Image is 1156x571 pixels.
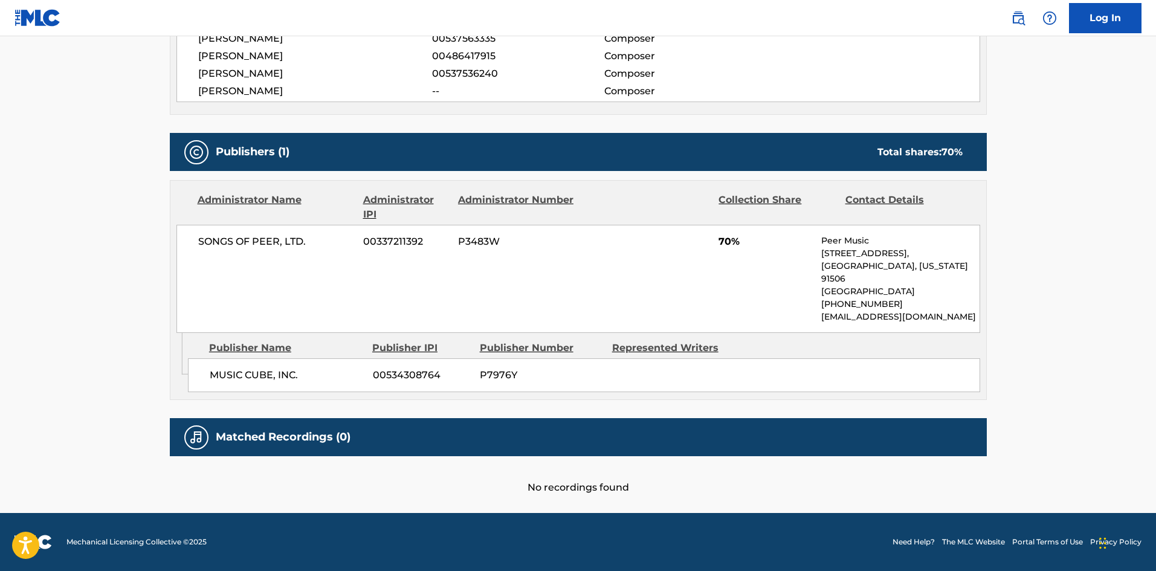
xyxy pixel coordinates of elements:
span: [PERSON_NAME] [198,66,433,81]
span: [PERSON_NAME] [198,84,433,98]
div: Administrator Name [198,193,354,222]
iframe: Chat Widget [1096,513,1156,571]
h5: Publishers (1) [216,145,289,159]
span: P7976Y [480,368,603,382]
span: MUSIC CUBE, INC. [210,368,364,382]
div: Total shares: [877,145,963,160]
div: チャットウィジェット [1096,513,1156,571]
span: Composer [604,49,761,63]
span: 00534308764 [373,368,471,382]
img: MLC Logo [15,9,61,27]
span: [PERSON_NAME] [198,49,433,63]
p: [EMAIL_ADDRESS][DOMAIN_NAME] [821,311,979,323]
p: [GEOGRAPHIC_DATA], [US_STATE] 91506 [821,260,979,285]
span: -- [432,84,604,98]
img: Matched Recordings [189,430,204,445]
span: 70 % [941,146,963,158]
a: Portal Terms of Use [1012,537,1083,547]
a: Need Help? [893,537,935,547]
a: Public Search [1006,6,1030,30]
span: 70% [718,234,812,249]
p: [STREET_ADDRESS], [821,247,979,260]
span: 00537563335 [432,31,604,46]
a: Privacy Policy [1090,537,1141,547]
h5: Matched Recordings (0) [216,430,350,444]
span: Mechanical Licensing Collective © 2025 [66,537,207,547]
p: [GEOGRAPHIC_DATA] [821,285,979,298]
div: Represented Writers [612,341,735,355]
div: Help [1038,6,1062,30]
div: ドラッグ [1099,525,1106,561]
img: Publishers [189,145,204,160]
div: Contact Details [845,193,963,222]
p: [PHONE_NUMBER] [821,298,979,311]
img: help [1042,11,1057,25]
a: The MLC Website [942,537,1005,547]
div: Publisher Name [209,341,363,355]
div: Administrator IPI [363,193,449,222]
div: No recordings found [170,456,987,495]
div: Collection Share [718,193,836,222]
span: SONGS OF PEER, LTD. [198,234,355,249]
div: Publisher Number [480,341,603,355]
span: [PERSON_NAME] [198,31,433,46]
span: Composer [604,84,761,98]
span: 00537536240 [432,66,604,81]
div: Administrator Number [458,193,575,222]
span: P3483W [458,234,575,249]
img: search [1011,11,1025,25]
span: 00486417915 [432,49,604,63]
span: Composer [604,31,761,46]
span: Composer [604,66,761,81]
div: Publisher IPI [372,341,471,355]
img: logo [15,535,52,549]
p: Peer Music [821,234,979,247]
a: Log In [1069,3,1141,33]
span: 00337211392 [363,234,449,249]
